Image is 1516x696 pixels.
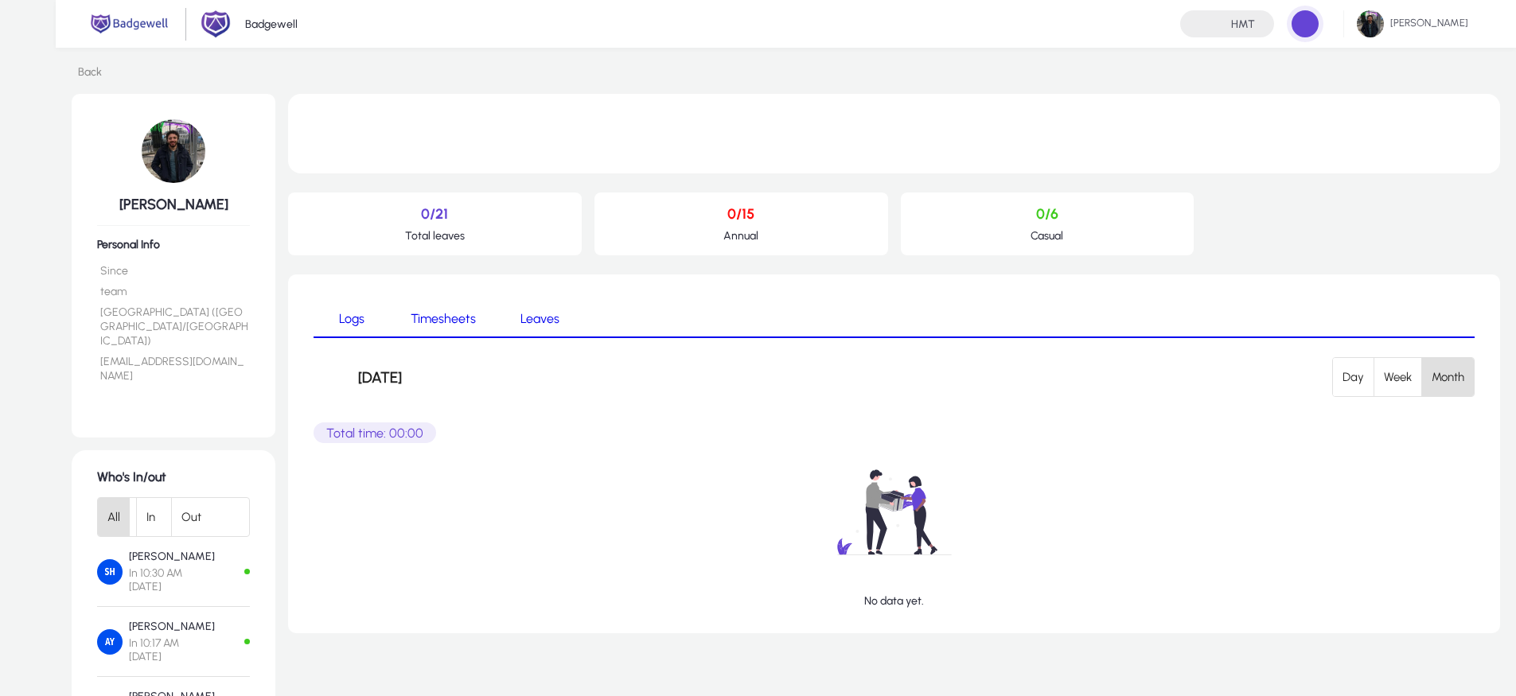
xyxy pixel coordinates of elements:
span: Leaves [520,313,559,325]
h3: [DATE] [358,368,402,387]
img: 105.jpeg [1357,10,1384,37]
button: In [137,498,165,536]
li: [GEOGRAPHIC_DATA] ([GEOGRAPHIC_DATA]/[GEOGRAPHIC_DATA]) [97,305,250,348]
p: Annual [607,229,875,243]
span: In 10:17 AM [DATE] [129,636,215,663]
p: Total leaves [301,229,569,243]
img: Salma Hany [97,559,123,585]
a: Timesheets [385,300,495,338]
p: [PERSON_NAME] [129,620,215,633]
button: Out [172,498,211,536]
img: 105.jpeg [142,119,205,183]
h5: [PERSON_NAME] [97,196,250,213]
li: Since [97,264,250,278]
h6: Personal Info [97,238,250,251]
span: Logs [339,313,364,325]
h1: Who's In/out [97,469,250,484]
p: Badgewell [245,17,298,31]
h4: HMT [1231,17,1255,31]
p: No data yet. [864,594,924,608]
span: [PERSON_NAME] [1357,10,1471,37]
p: Casual [914,229,1182,243]
p: 0/15 [607,205,875,223]
p: [PERSON_NAME] [129,550,215,563]
img: no-data.svg [789,443,1000,581]
img: main.png [88,13,171,35]
img: 2.png [201,9,231,39]
p: Total time: 00:00 [314,422,436,443]
span: In 10:30 AM [DATE] [129,566,215,593]
p: 0/21 [301,205,569,223]
mat-button-toggle-group: Font Style [97,497,250,537]
button: All [98,498,130,536]
span: Timesheets [411,313,476,325]
a: Back [72,64,102,81]
button: [PERSON_NAME] [1344,10,1484,38]
button: Month [1422,358,1474,396]
button: Day [1333,358,1374,396]
p: 0/6 [914,205,1182,223]
a: Leaves [495,300,579,338]
li: team [97,285,250,299]
a: Logs [314,300,385,338]
button: Week [1374,358,1421,396]
li: [EMAIL_ADDRESS][DOMAIN_NAME] [97,355,250,383]
img: Amira Yousef [97,629,123,655]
